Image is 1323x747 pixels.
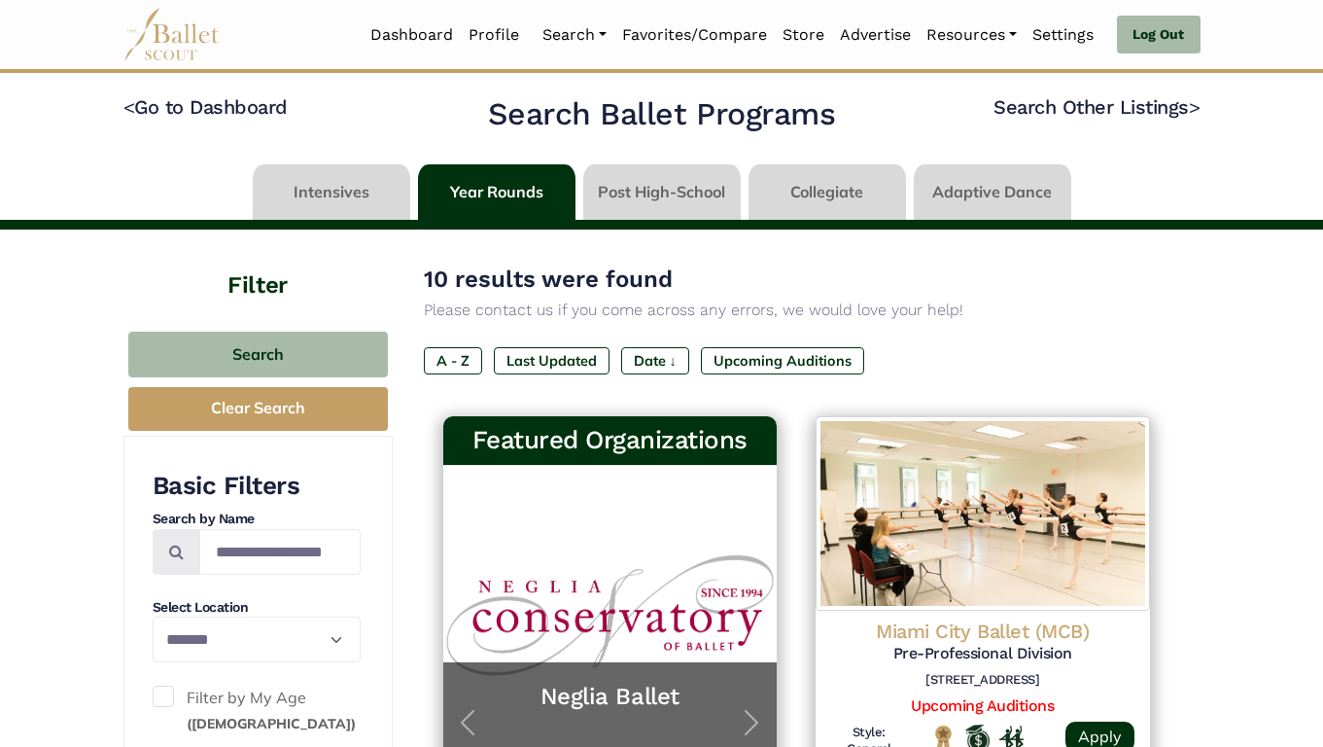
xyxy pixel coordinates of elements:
a: Neglia Ballet [463,682,758,712]
code: < [123,94,135,119]
h4: Miami City Ballet (MCB) [831,619,1134,644]
a: Advertise [832,15,919,55]
h2: Search Ballet Programs [488,94,835,135]
button: Search [128,332,388,377]
span: 10 results were found [424,266,673,293]
h3: Featured Organizations [459,424,762,457]
label: Filter by My Age [153,686,361,735]
label: Upcoming Auditions [701,347,864,374]
a: Settings [1025,15,1101,55]
label: Last Updated [494,347,609,374]
a: Search Other Listings> [993,95,1200,119]
h4: Filter [123,230,393,302]
li: Year Rounds [414,164,579,220]
h4: Select Location [153,598,361,618]
li: Adaptive Dance [910,164,1075,220]
a: Resources [919,15,1025,55]
input: Search by names... [199,529,361,575]
label: Date ↓ [621,347,689,374]
a: Dashboard [363,15,461,55]
li: Intensives [249,164,414,220]
li: Post High-School [579,164,745,220]
button: Clear Search [128,387,388,431]
h6: [STREET_ADDRESS] [831,672,1134,689]
img: Logo [816,416,1150,611]
a: <Go to Dashboard [123,95,288,119]
a: Store [775,15,832,55]
li: Collegiate [745,164,910,220]
h3: Basic Filters [153,470,361,503]
h5: Pre-Professional Division [831,644,1134,664]
a: Search [535,15,614,55]
p: Please contact us if you come across any errors, we would love your help! [424,298,1169,323]
code: > [1189,94,1201,119]
small: ([DEMOGRAPHIC_DATA]) [187,715,356,732]
h4: Search by Name [153,510,361,529]
a: Favorites/Compare [614,15,775,55]
a: Log Out [1117,16,1200,54]
a: Upcoming Auditions [911,696,1054,715]
a: Profile [461,15,527,55]
label: A - Z [424,347,482,374]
